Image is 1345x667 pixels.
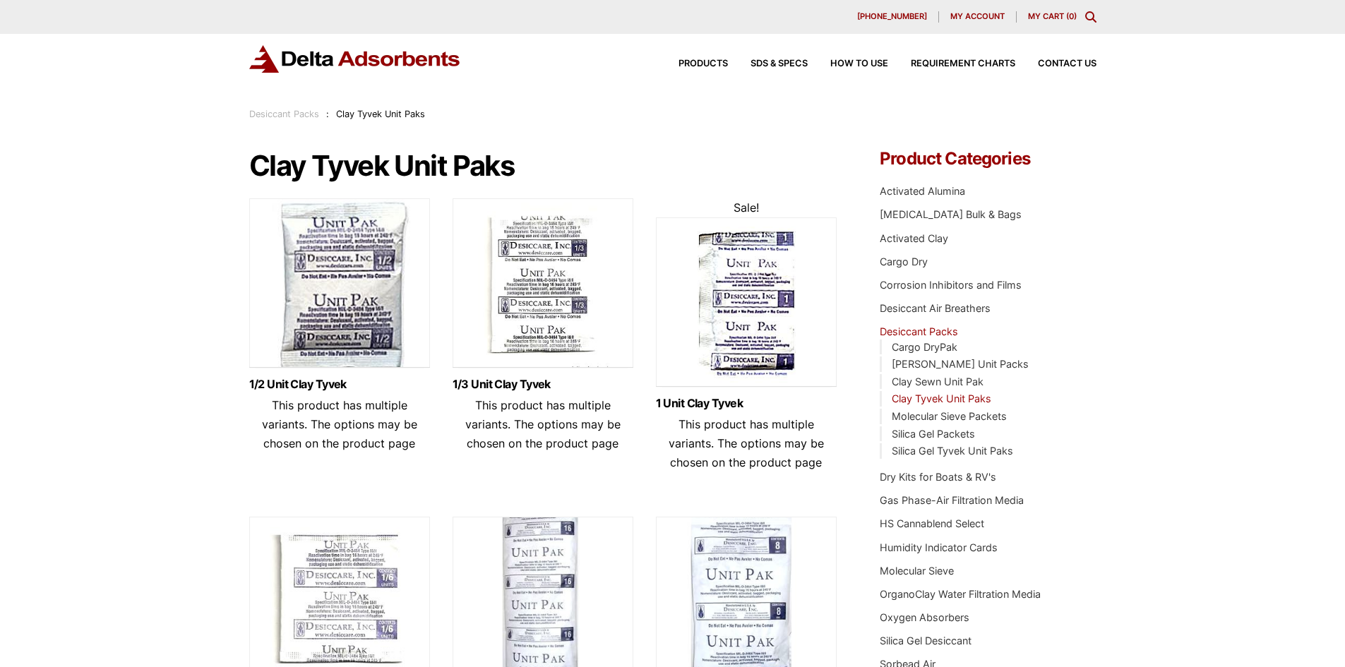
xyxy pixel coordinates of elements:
span: Requirement Charts [911,59,1015,68]
span: Contact Us [1038,59,1096,68]
div: Toggle Modal Content [1085,11,1096,23]
a: Oxygen Absorbers [880,611,969,623]
a: [MEDICAL_DATA] Bulk & Bags [880,208,1022,220]
span: 0 [1069,11,1074,21]
a: Requirement Charts [888,59,1015,68]
a: My Cart (0) [1028,11,1077,21]
h4: Product Categories [880,150,1096,167]
a: Silica Gel Packets [892,428,975,440]
a: Silica Gel Desiccant [880,635,972,647]
a: 1 Unit Clay Tyvek [656,397,837,409]
a: My account [939,11,1017,23]
span: [PHONE_NUMBER] [857,13,927,20]
a: Clay Tyvek Unit Paks [892,392,991,404]
a: HS Cannablend Select [880,517,984,529]
h1: Clay Tyvek Unit Paks [249,150,838,181]
a: Desiccant Air Breathers [880,302,991,314]
span: SDS & SPECS [751,59,808,68]
span: Clay Tyvek Unit Paks [336,109,425,119]
a: 1/2 Unit Clay Tyvek [249,378,430,390]
a: Contact Us [1015,59,1096,68]
a: Products [656,59,728,68]
a: Desiccant Packs [249,109,319,119]
a: How to Use [808,59,888,68]
span: My account [950,13,1005,20]
a: SDS & SPECS [728,59,808,68]
a: Cargo Dry [880,256,928,268]
a: Activated Clay [880,232,948,244]
a: Clay Sewn Unit Pak [892,375,984,387]
a: Molecular Sieve Packets [892,410,1007,422]
img: Delta Adsorbents [249,45,461,73]
span: How to Use [830,59,888,68]
a: Molecular Sieve [880,565,954,577]
span: This product has multiple variants. The options may be chosen on the product page [669,417,824,469]
a: Corrosion Inhibitors and Films [880,279,1022,291]
a: Activated Alumina [880,185,965,197]
span: Sale! [734,200,759,215]
span: Products [679,59,728,68]
a: Gas Phase-Air Filtration Media [880,494,1024,506]
a: [PERSON_NAME] Unit Packs [892,358,1029,370]
a: Silica Gel Tyvek Unit Paks [892,445,1013,457]
a: [PHONE_NUMBER] [846,11,939,23]
a: 1/3 Unit Clay Tyvek [453,378,633,390]
a: OrganoClay Water Filtration Media [880,588,1041,600]
a: Desiccant Packs [880,325,958,337]
span: This product has multiple variants. The options may be chosen on the product page [465,398,621,450]
span: This product has multiple variants. The options may be chosen on the product page [262,398,417,450]
a: Humidity Indicator Cards [880,541,998,553]
a: Dry Kits for Boats & RV's [880,471,996,483]
a: Cargo DryPak [892,341,957,353]
span: : [326,109,329,119]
